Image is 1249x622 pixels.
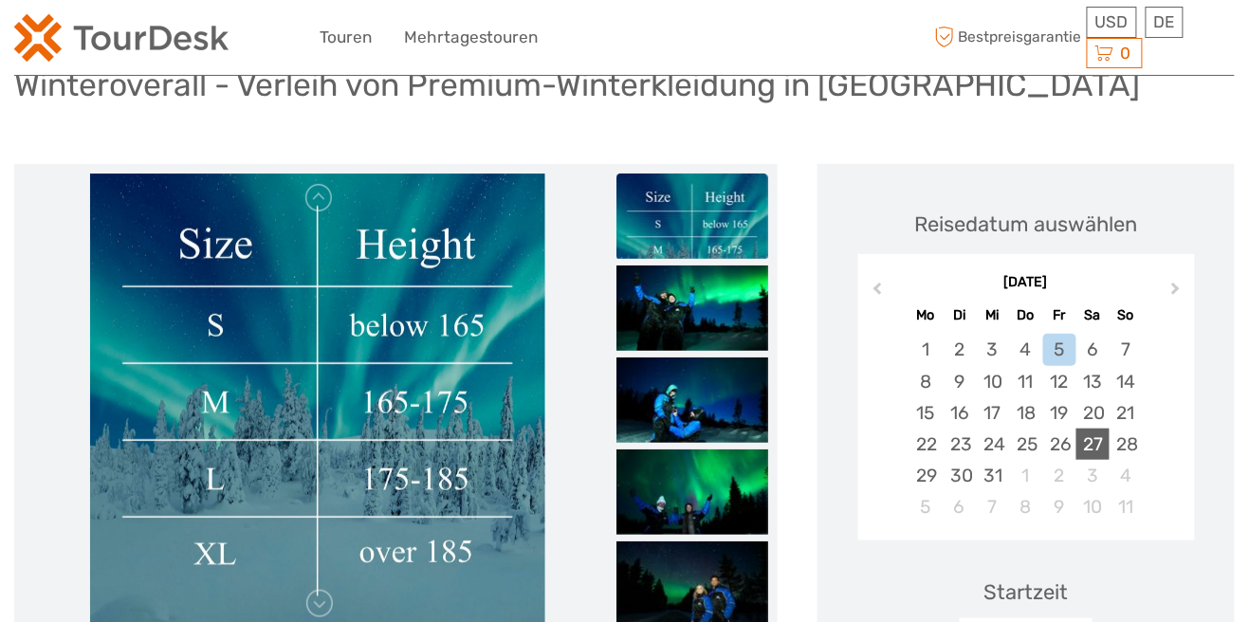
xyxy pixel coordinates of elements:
[864,334,1188,522] div: month 2025-12
[1009,460,1042,491] div: Choose Donnerstag, 1. Januar 2026
[1043,397,1076,429] div: Choose Freitag, 19. Dezember 2025
[1043,491,1076,522] div: Choose Freitag, 9. Januar 2026
[943,397,976,429] div: Choose Dienstag, 16. Dezember 2025
[976,334,1009,365] div: Choose Mittwoch, 3. Dezember 2025
[984,577,1069,607] div: Startzeit
[616,174,768,259] img: 929b07746e164aedb37f20179f809ffb_slider_thumbnail.jpeg
[1110,491,1143,522] div: Choose Sonntag, 11. Januar 2026
[1146,7,1184,38] div: DE
[943,491,976,522] div: Choose Dienstag, 6. Januar 2026
[909,397,943,429] div: Choose Montag, 15. Dezember 2025
[915,210,1138,239] div: Reisedatum auswählen
[1163,278,1193,308] button: Next Month
[976,460,1009,491] div: Choose Mittwoch, 31. Dezember 2025
[1076,397,1110,429] div: Choose Samstag, 20. Dezember 2025
[1110,334,1143,365] div: Choose Sonntag, 7. Dezember 2025
[909,334,943,365] div: Choose Montag, 1. Dezember 2025
[943,302,976,328] div: Di
[1009,366,1042,397] div: Choose Donnerstag, 11. Dezember 2025
[943,460,976,491] div: Choose Dienstag, 30. Dezember 2025
[1110,429,1143,460] div: Choose Sonntag, 28. Dezember 2025
[1076,334,1110,365] div: Choose Samstag, 6. Dezember 2025
[14,14,229,62] img: 2254-3441b4b5-4e5f-4d00-b396-31f1d84a6ebf_logo_small.png
[14,65,1141,104] h1: Winteroverall - Verleih von Premium-Winterkleidung in [GEOGRAPHIC_DATA]
[943,366,976,397] div: Choose Dienstag, 9. Dezember 2025
[616,449,768,535] img: 3daa222ab3e7450f819d929a20d89e63_slider_thumbnail.jpeg
[1076,491,1110,522] div: Choose Samstag, 10. Januar 2026
[1095,12,1129,31] span: USD
[616,265,768,351] img: cac48548265f404f859e0a274bee2bba_slider_thumbnail.jpeg
[976,302,1009,328] div: Mi
[909,429,943,460] div: Choose Montag, 22. Dezember 2025
[1043,460,1076,491] div: Choose Freitag, 2. Januar 2026
[27,33,214,48] p: We're away right now. Please check back later!
[1110,397,1143,429] div: Choose Sonntag, 21. Dezember 2025
[976,491,1009,522] div: Choose Mittwoch, 7. Januar 2026
[909,302,943,328] div: Mo
[1043,302,1076,328] div: Fr
[1110,302,1143,328] div: So
[1043,334,1076,365] div: Choose Freitag, 5. Dezember 2025
[1118,44,1134,63] span: 0
[1009,429,1042,460] div: Choose Donnerstag, 25. Dezember 2025
[860,278,891,308] button: Previous Month
[616,357,768,443] img: f7649798a8304fc09e928dafa2a9a3de_slider_thumbnail.jpeg
[858,273,1195,293] div: [DATE]
[909,460,943,491] div: Choose Montag, 29. Dezember 2025
[909,491,943,522] div: Choose Montag, 5. Januar 2026
[976,429,1009,460] div: Choose Mittwoch, 24. Dezember 2025
[1076,429,1110,460] div: Choose Samstag, 27. Dezember 2025
[1009,397,1042,429] div: Choose Donnerstag, 18. Dezember 2025
[1110,366,1143,397] div: Choose Sonntag, 14. Dezember 2025
[1076,366,1110,397] div: Choose Samstag, 13. Dezember 2025
[943,334,976,365] div: Choose Dienstag, 2. Dezember 2025
[943,429,976,460] div: Choose Dienstag, 23. Dezember 2025
[976,366,1009,397] div: Choose Mittwoch, 10. Dezember 2025
[404,24,539,51] a: Mehrtagestouren
[1076,460,1110,491] div: Choose Samstag, 3. Januar 2026
[1009,334,1042,365] div: Choose Donnerstag, 4. Dezember 2025
[320,24,372,51] a: Touren
[909,366,943,397] div: Choose Montag, 8. Dezember 2025
[976,397,1009,429] div: Choose Mittwoch, 17. Dezember 2025
[1043,429,1076,460] div: Choose Freitag, 26. Dezember 2025
[1009,302,1042,328] div: Do
[218,29,241,52] button: Open LiveChat chat widget
[1076,302,1110,328] div: Sa
[1043,366,1076,397] div: Choose Freitag, 12. Dezember 2025
[1009,491,1042,522] div: Choose Donnerstag, 8. Januar 2026
[929,22,1082,53] span: Bestpreisgarantie
[1110,460,1143,491] div: Choose Sonntag, 4. Januar 2026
